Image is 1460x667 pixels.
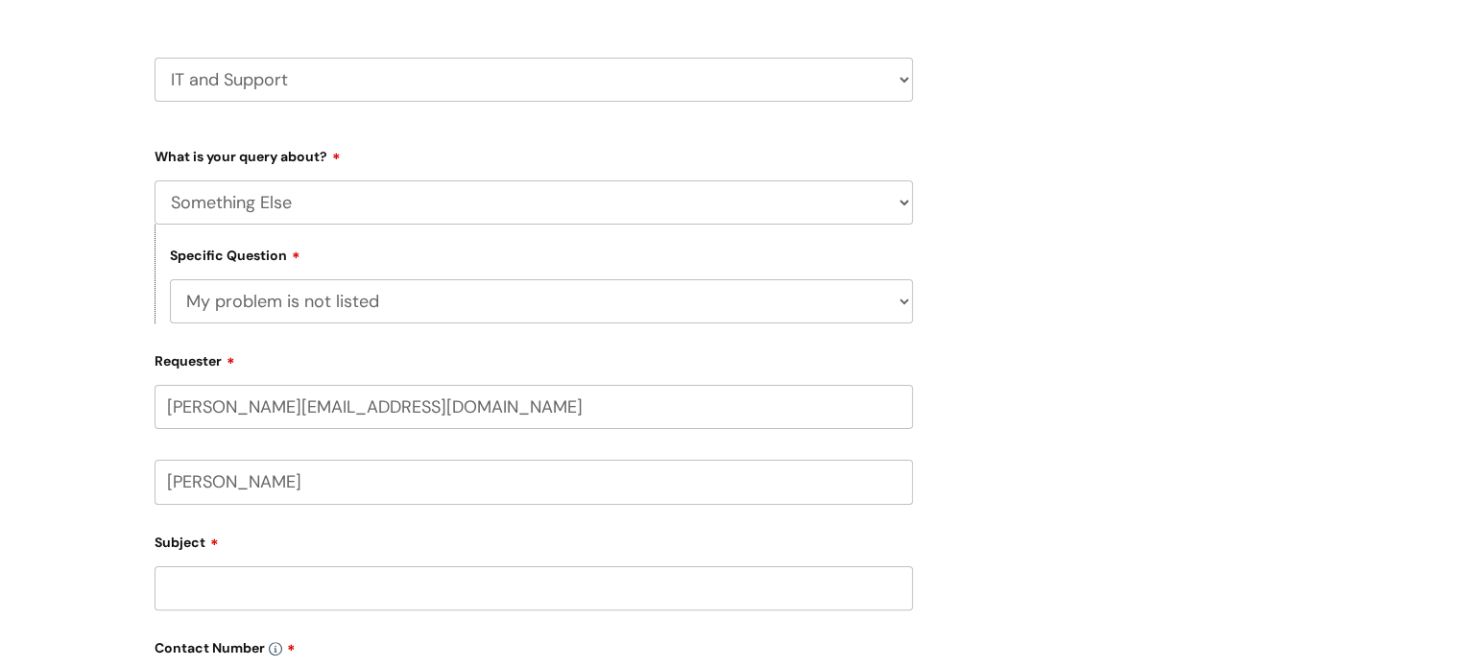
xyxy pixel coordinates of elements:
img: info-icon.svg [269,642,282,655]
input: Email [155,385,913,429]
label: Contact Number [155,633,913,656]
label: Requester [155,346,913,369]
label: What is your query about? [155,142,913,165]
input: Your Name [155,460,913,504]
label: Subject [155,528,913,551]
label: Specific Question [170,245,300,264]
